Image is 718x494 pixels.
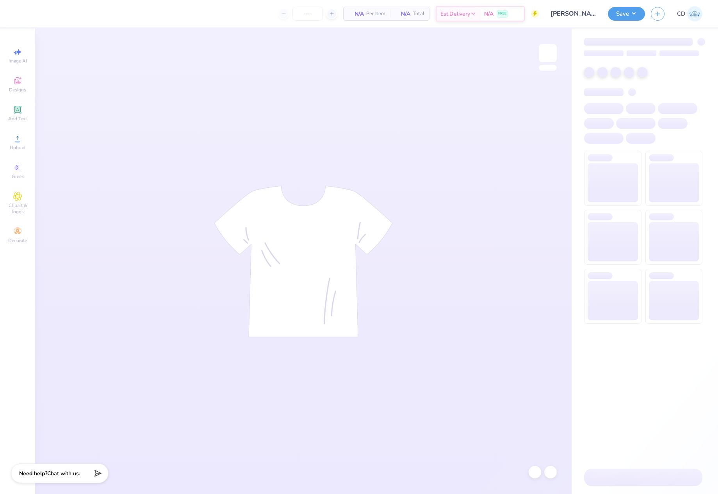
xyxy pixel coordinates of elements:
[10,144,25,151] span: Upload
[4,202,31,215] span: Clipart & logos
[292,7,323,21] input: – –
[677,6,702,21] a: CD
[348,10,364,18] span: N/A
[687,6,702,21] img: Cedric Diasanta
[366,10,385,18] span: Per Item
[8,116,27,122] span: Add Text
[8,237,27,244] span: Decorate
[677,9,685,18] span: CD
[545,6,602,21] input: Untitled Design
[440,10,470,18] span: Est. Delivery
[498,11,506,16] span: FREE
[19,470,47,477] strong: Need help?
[484,10,494,18] span: N/A
[47,470,80,477] span: Chat with us.
[413,10,424,18] span: Total
[608,7,645,21] button: Save
[9,58,27,64] span: Image AI
[9,87,26,93] span: Designs
[214,185,393,337] img: tee-skeleton.svg
[395,10,410,18] span: N/A
[12,173,24,180] span: Greek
